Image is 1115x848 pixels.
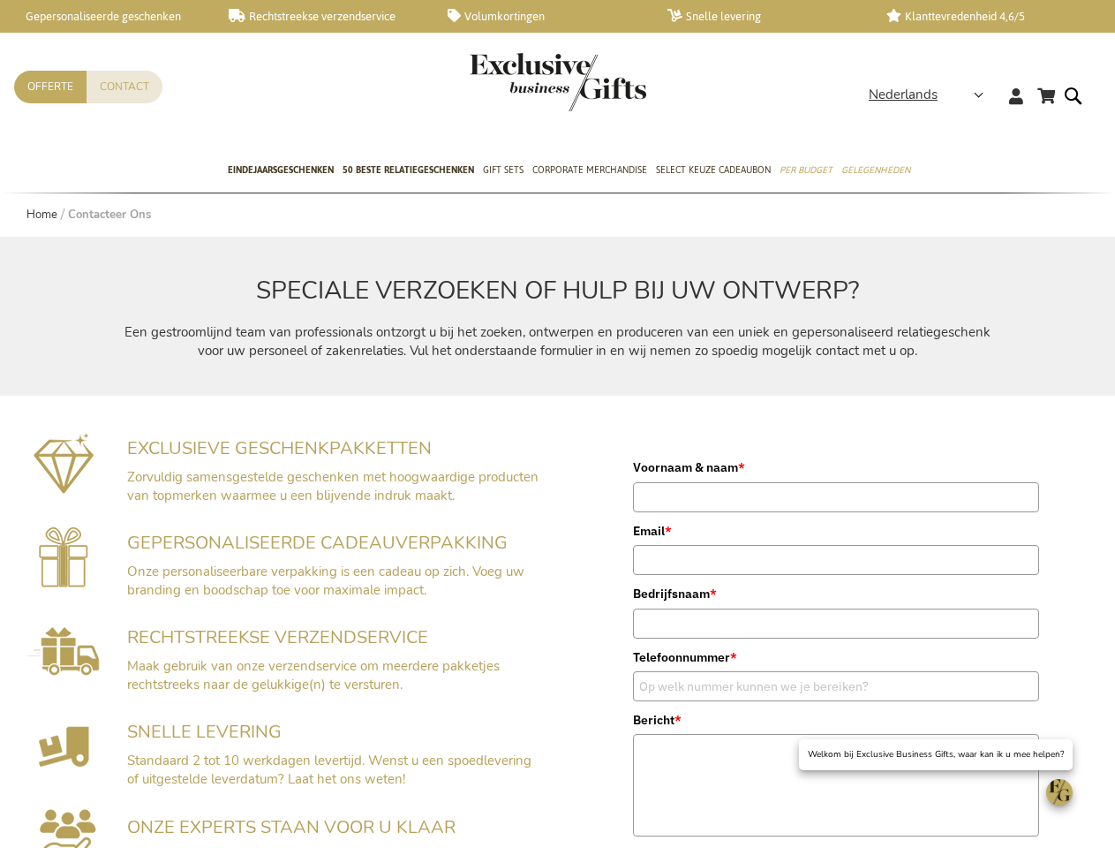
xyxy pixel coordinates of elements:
a: Corporate Merchandise [532,149,647,193]
a: Contact [87,71,162,103]
a: Home [26,207,57,223]
h2: SPECIALE VERZOEKEN OF HULP BIJ UW ONTWERP? [111,277,1003,305]
img: Gepersonaliseerde cadeauverpakking voorzien van uw branding [39,526,88,587]
label: Bericht [633,710,1039,730]
span: RECHTSTREEKSE VERZENDSERVICE [127,625,428,649]
span: Select Keuze Cadeaubon [656,161,771,179]
label: Voornaam & naam [633,458,1039,477]
p: Een gestroomlijnd team van professionals ontzorgt u bij het zoeken, ontwerpen en produceren van e... [111,323,1003,361]
a: Gepersonaliseerde geschenken [9,9,200,24]
a: Eindejaarsgeschenken [228,149,334,193]
span: Gelegenheden [841,161,910,179]
span: EXCLUSIEVE GESCHENKPAKKETTEN [127,436,432,460]
a: Gift Sets [483,149,524,193]
a: Volumkortingen [448,9,639,24]
a: Select Keuze Cadeaubon [656,149,771,193]
span: SNELLE LEVERING [127,720,282,744]
a: Rechtstreekse Verzendservice [27,662,100,680]
span: Per Budget [780,161,832,179]
input: Op welk nummer kunnen we je bereiken? [633,671,1039,701]
span: 50 beste relatiegeschenken [343,161,474,179]
a: Per Budget [780,149,832,193]
span: GEPERSONALISEERDE CADEAUVERPAKKING [127,531,508,555]
label: Email [633,521,1039,541]
span: Nederlands [869,85,938,105]
span: Zorvuldig samensgestelde geschenken met hoogwaardige producten van topmerken waarmee u een blijve... [127,468,539,504]
a: Klanttevredenheid 4,6/5 [886,9,1078,24]
a: 50 beste relatiegeschenken [343,149,474,193]
a: store logo [470,53,558,111]
span: Corporate Merchandise [532,161,647,179]
a: Offerte [14,71,87,103]
a: Rechtstreekse verzendservice [229,9,420,24]
img: Exclusieve geschenkpakketten mét impact [34,431,94,494]
img: Exclusive Business gifts logo [470,53,646,111]
img: Rechtstreekse Verzendservice [27,627,100,676]
a: Snelle levering [667,9,859,24]
span: Gift Sets [483,161,524,179]
span: Onze personaliseerbare verpakking is een cadeau op zich. Voeg uw branding en boodschap toe voor m... [127,563,524,599]
a: Gelegenheden [841,149,910,193]
strong: Contacteer Ons [68,207,151,223]
span: Eindejaarsgeschenken [228,161,334,179]
span: Standaard 2 tot 10 werkdagen levertijd. Wenst u een spoedlevering of uitgestelde leverdatum? Laat... [127,752,531,788]
span: Maak gebruik van onze verzendservice om meerdere pakketjes rechtstreeks naar de gelukkige(n) te v... [127,657,500,693]
span: ONZE EXPERTS STAAN VOOR U KLAAR [127,815,456,839]
label: Bedrijfsnaam [633,584,1039,603]
label: Telefoonnummer [633,647,1039,667]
